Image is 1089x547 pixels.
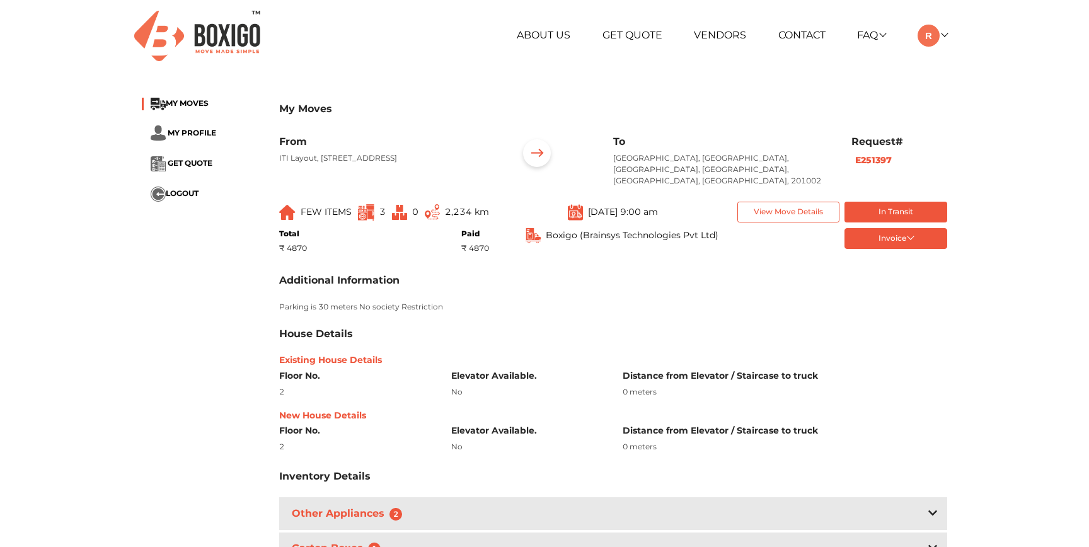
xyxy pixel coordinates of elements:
[461,228,489,239] div: Paid
[279,425,432,436] h6: Floor No.
[568,204,583,221] img: ...
[451,441,604,452] div: No
[517,29,570,41] a: About Us
[279,205,296,220] img: ...
[301,206,352,217] span: FEW ITEMS
[279,243,307,254] div: ₹ 4870
[279,355,947,366] h6: Existing House Details
[694,29,746,41] a: Vendors
[279,103,947,115] h3: My Moves
[151,98,166,110] img: ...
[151,125,166,141] img: ...
[526,228,541,243] img: ...
[623,425,947,436] h6: Distance from Elevator / Staircase to truck
[279,228,307,239] div: Total
[151,187,166,202] img: ...
[279,410,947,421] h6: New House Details
[851,135,947,147] h6: Request#
[851,153,896,168] button: E251397
[379,206,386,217] span: 3
[451,425,604,436] h6: Elevator Available.
[737,202,840,222] button: View Move Details
[844,202,947,222] button: In Transit
[151,187,199,202] button: ...LOGOUT
[623,441,947,452] div: 0 meters
[412,206,418,217] span: 0
[389,508,402,521] span: 2
[623,371,947,381] h6: Distance from Elevator / Staircase to truck
[451,386,604,398] div: No
[546,229,718,242] span: Boxigo (Brainsys Technologies Pvt Ltd)
[168,159,212,168] span: GET QUOTE
[623,386,947,398] div: 0 meters
[602,29,662,41] a: Get Quote
[517,135,556,175] img: ...
[279,301,947,313] p: Parking is 30 meters No society Restriction
[613,135,833,147] h6: To
[358,204,374,221] img: ...
[279,371,432,381] h6: Floor No.
[778,29,826,41] a: Contact
[279,274,400,286] h3: Additional Information
[166,189,199,199] span: LOGOUT
[151,128,216,137] a: ... MY PROFILE
[613,153,833,187] p: [GEOGRAPHIC_DATA], [GEOGRAPHIC_DATA], [GEOGRAPHIC_DATA], [GEOGRAPHIC_DATA], [GEOGRAPHIC_DATA], [G...
[461,243,489,254] div: ₹ 4870
[425,204,440,220] img: ...
[588,206,658,217] span: [DATE] 9:00 am
[279,135,498,147] h6: From
[289,505,410,523] h3: Other Appliances
[279,441,432,452] div: 2
[279,328,353,340] h3: House Details
[392,205,407,220] img: ...
[844,228,947,249] button: Invoice
[279,386,432,398] div: 2
[445,206,489,217] span: 2,234 km
[168,128,216,137] span: MY PROFILE
[151,156,166,171] img: ...
[134,11,260,60] img: Boxigo
[279,470,371,482] h3: Inventory Details
[151,99,209,108] a: ...MY MOVES
[857,29,885,41] a: FAQ
[151,159,212,168] a: ... GET QUOTE
[279,153,498,164] p: ITI Layout, [STREET_ADDRESS]
[166,99,209,108] span: MY MOVES
[855,154,892,166] b: E251397
[451,371,604,381] h6: Elevator Available.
